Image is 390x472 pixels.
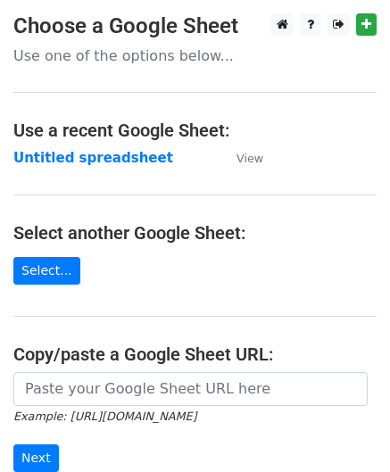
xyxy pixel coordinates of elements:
small: View [236,152,263,165]
a: Select... [13,257,80,285]
p: Use one of the options below... [13,46,377,65]
h3: Choose a Google Sheet [13,13,377,39]
h4: Use a recent Google Sheet: [13,120,377,141]
small: Example: [URL][DOMAIN_NAME] [13,410,196,423]
a: Untitled spreadsheet [13,150,173,166]
input: Next [13,444,59,472]
h4: Copy/paste a Google Sheet URL: [13,344,377,365]
h4: Select another Google Sheet: [13,222,377,244]
a: View [219,150,263,166]
input: Paste your Google Sheet URL here [13,372,368,406]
